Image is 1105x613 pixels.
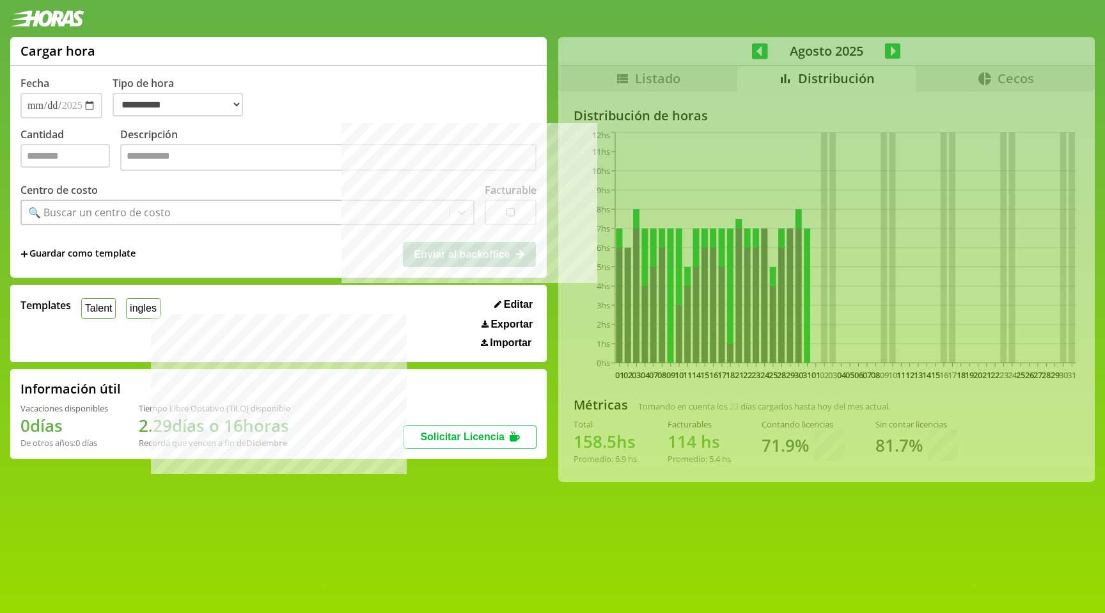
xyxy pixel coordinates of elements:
[113,93,243,116] select: Tipo de hora
[490,319,533,330] span: Exportar
[20,402,108,414] div: Vacaciones disponibles
[139,437,290,449] div: Recordá que vencen a fin de
[20,144,110,168] input: Cantidad
[20,414,108,437] h1: 0 días
[20,247,136,261] span: +Guardar como template
[10,10,84,27] img: logotipo
[20,127,120,174] label: Cantidad
[20,298,71,312] span: Templates
[120,127,537,174] label: Descripción
[120,144,537,171] textarea: Descripción
[126,298,160,318] button: ingles
[20,183,98,197] label: Centro de costo
[113,76,253,118] label: Tipo de hora
[20,76,49,90] label: Fecha
[504,299,533,310] span: Editar
[20,380,121,397] h2: Información útil
[490,298,537,311] button: Editar
[246,437,287,449] b: Diciembre
[404,426,537,449] button: Solicitar Licencia
[139,414,290,437] h1: 2.29 días o 16 horas
[139,402,290,414] div: Tiempo Libre Optativo (TiLO) disponible
[485,183,537,197] label: Facturable
[20,437,108,449] div: De otros años: 0 días
[20,42,95,60] h1: Cargar hora
[28,205,171,219] div: 🔍 Buscar un centro de costo
[81,298,116,318] button: Talent
[20,247,28,261] span: +
[490,337,531,349] span: Importar
[420,431,505,442] span: Solicitar Licencia
[478,318,537,331] button: Exportar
